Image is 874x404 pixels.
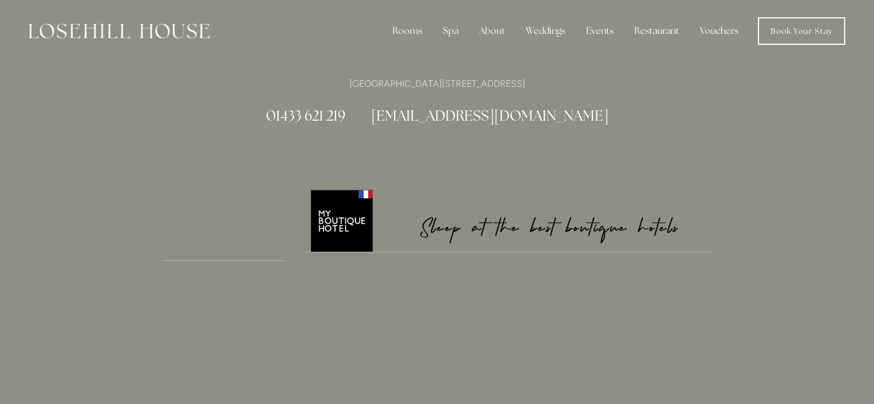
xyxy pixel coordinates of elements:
[305,188,712,252] img: My Boutique Hotel - Logo
[577,20,623,43] div: Events
[470,20,514,43] div: About
[691,20,748,43] a: Vouchers
[758,17,845,45] a: Book Your Stay
[440,145,458,164] a: Instagram
[394,145,412,164] a: Losehill House Hotel & Spa
[371,106,609,125] a: [EMAIL_ADDRESS][DOMAIN_NAME]
[517,20,575,43] div: Weddings
[266,106,345,125] a: 01433 621 219
[383,20,432,43] div: Rooms
[29,24,210,39] img: Losehill House
[625,20,688,43] div: Restaurant
[163,76,712,91] p: [GEOGRAPHIC_DATA][STREET_ADDRESS]
[463,145,481,164] a: TikTok
[417,145,435,164] a: Pinterest
[434,20,468,43] div: Spa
